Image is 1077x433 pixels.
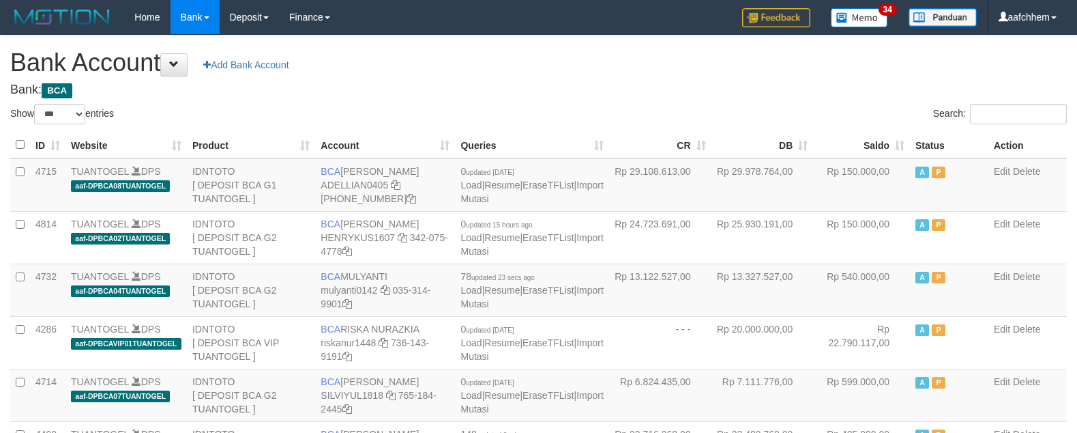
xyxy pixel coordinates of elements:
[711,316,814,369] td: Rp 20.000.000,00
[994,271,1010,282] a: Edit
[711,132,814,158] th: DB: activate to sort column ascending
[315,369,455,421] td: [PERSON_NAME] 765-184-2445
[30,264,65,316] td: 4732
[194,53,297,76] a: Add Bank Account
[10,7,114,27] img: MOTION_logo.png
[315,211,455,264] td: [PERSON_NAME] 342-075-4778
[522,337,574,348] a: EraseTFList
[187,132,315,158] th: Product: activate to sort column ascending
[315,264,455,316] td: MULYANTI 035-314-9901
[915,377,929,389] span: Active
[711,211,814,264] td: Rp 25.930.191,00
[321,285,377,296] a: mulyanti0142
[460,324,514,335] span: 0
[994,219,1010,229] a: Edit
[71,180,170,192] span: aaf-DPBCA08TUANTOGEL
[609,264,711,316] td: Rp 13.122.527,00
[455,132,608,158] th: Queries: activate to sort column ascending
[522,390,574,401] a: EraseTFList
[460,324,603,362] span: | | |
[379,337,388,348] a: Copy riskanur1448 to clipboard
[910,132,988,158] th: Status
[1013,219,1040,229] a: Delete
[988,132,1067,158] th: Action
[34,104,85,124] select: Showentries
[187,158,315,212] td: IDNTOTO [ DEPOSIT BCA G1 TUANTOGEL ]
[10,104,114,124] label: Show entries
[609,369,711,421] td: Rp 6.824.435,00
[460,376,603,415] span: | | |
[1013,376,1040,387] a: Delete
[466,379,514,387] span: updated [DATE]
[321,324,340,335] span: BCA
[65,369,187,421] td: DPS
[909,8,977,27] img: panduan.png
[813,211,910,264] td: Rp 150.000,00
[10,83,1067,97] h4: Bank:
[460,180,603,204] a: Import Mutasi
[315,132,455,158] th: Account: activate to sort column ascending
[813,264,910,316] td: Rp 540.000,00
[30,211,65,264] td: 4814
[391,180,400,191] a: Copy ADELLIAN0405 to clipboard
[71,324,129,335] a: TUANTOGEL
[321,271,340,282] span: BCA
[522,180,574,191] a: EraseTFList
[460,180,482,191] a: Load
[932,272,945,283] span: Paused
[460,232,482,243] a: Load
[321,232,395,243] a: HENRYKUS1607
[711,264,814,316] td: Rp 13.327.527,00
[879,3,897,16] span: 34
[460,219,532,229] span: 0
[30,369,65,421] td: 4714
[994,376,1010,387] a: Edit
[933,104,1067,124] label: Search:
[460,337,603,362] a: Import Mutasi
[813,369,910,421] td: Rp 599.000,00
[315,158,455,212] td: [PERSON_NAME] [PHONE_NUMBER]
[30,132,65,158] th: ID: activate to sort column ascending
[65,316,187,369] td: DPS
[71,285,170,297] span: aaf-DPBCA04TUANTOGEL
[30,316,65,369] td: 4286
[915,324,929,336] span: Active
[65,158,187,212] td: DPS
[71,376,129,387] a: TUANTOGEL
[915,167,929,178] span: Active
[460,376,514,387] span: 0
[321,166,340,177] span: BCA
[994,324,1010,335] a: Edit
[813,158,910,212] td: Rp 150.000,00
[30,158,65,212] td: 4715
[187,369,315,421] td: IDNTOTO [ DEPOSIT BCA G2 TUANTOGEL ]
[71,391,170,402] span: aaf-DPBCA07TUANTOGEL
[187,264,315,316] td: IDNTOTO [ DEPOSIT BCA G2 TUANTOGEL ]
[65,264,187,316] td: DPS
[484,232,520,243] a: Resume
[932,324,945,336] span: Paused
[71,233,170,245] span: aaf-DPBCA02TUANTOGEL
[321,180,388,191] a: ADELLIAN0405
[315,316,455,369] td: RISKA NURAZKIA 736-143-9191
[813,132,910,158] th: Saldo: activate to sort column ascending
[522,285,574,296] a: EraseTFList
[1013,166,1040,177] a: Delete
[609,211,711,264] td: Rp 24.723.691,00
[460,232,603,257] a: Import Mutasi
[609,316,711,369] td: - - -
[994,166,1010,177] a: Edit
[321,390,383,401] a: SILVIYUL1818
[42,83,72,98] span: BCA
[407,193,416,204] a: Copy 5655032115 to clipboard
[466,326,514,334] span: updated [DATE]
[71,271,129,282] a: TUANTOGEL
[381,285,390,296] a: Copy mulyanti0142 to clipboard
[460,271,603,309] span: | | |
[609,158,711,212] td: Rp 29.108.613,00
[813,316,910,369] td: Rp 22.790.117,00
[609,132,711,158] th: CR: activate to sort column ascending
[932,377,945,389] span: Paused
[460,285,482,296] a: Load
[65,132,187,158] th: Website: activate to sort column ascending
